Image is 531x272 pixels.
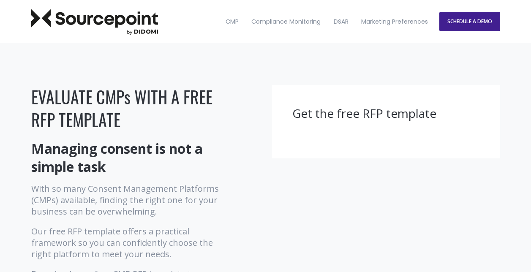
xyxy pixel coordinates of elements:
[356,4,433,40] a: Marketing Preferences
[292,106,480,122] h3: Get the free RFP template
[31,183,219,217] span: With so many Consent Management Platforms (CMPs) available, finding the right one for your busine...
[220,4,434,40] nav: Desktop navigation
[220,4,244,40] a: CMP
[328,4,354,40] a: DSAR
[31,226,213,260] span: Our free RFP template offers a practical framework so you can confidently choose the right platfo...
[439,12,500,31] a: SCHEDULE A DEMO
[31,9,158,35] img: Sourcepoint Logo Dark
[31,85,219,131] h1: EVALUATE CMPs WITH A FREE RFP TEMPLATE
[246,4,326,40] a: Compliance Monitoring
[31,139,203,176] strong: Managing consent is not a simple task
